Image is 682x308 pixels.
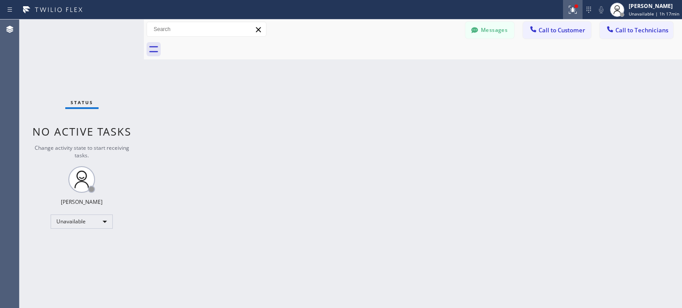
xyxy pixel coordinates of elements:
div: [PERSON_NAME] [61,198,103,206]
button: Call to Customer [523,22,591,39]
button: Messages [465,22,514,39]
span: Unavailable | 1h 17min [629,11,679,17]
span: Call to Customer [539,26,585,34]
input: Search [147,22,266,36]
span: Change activity state to start receiving tasks. [35,144,129,159]
span: Call to Technicians [615,26,668,34]
span: No active tasks [32,124,131,139]
span: Status [71,99,93,105]
div: [PERSON_NAME] [629,2,679,10]
button: Mute [595,4,607,16]
button: Call to Technicians [600,22,673,39]
div: Unavailable [51,214,113,229]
